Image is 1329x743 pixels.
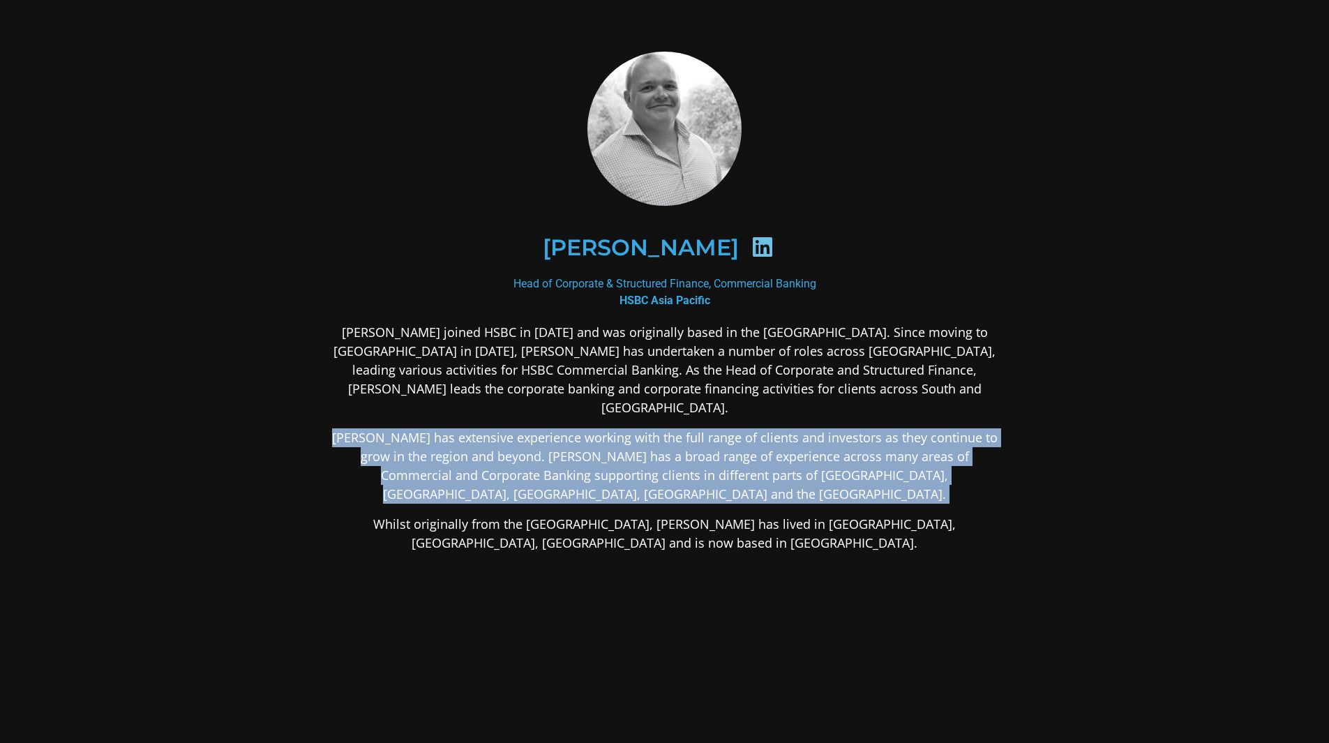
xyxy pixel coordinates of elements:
div: Head of Corporate & Structured Finance, Commercial Banking [326,276,1004,309]
h2: [PERSON_NAME] [543,237,739,259]
p: [PERSON_NAME] joined HSBC in [DATE] and was originally based in the [GEOGRAPHIC_DATA]. Since movi... [326,323,1004,417]
p: Whilst originally from the [GEOGRAPHIC_DATA], [PERSON_NAME] has lived in [GEOGRAPHIC_DATA], [GEOG... [326,515,1004,553]
b: HSBC Asia Pacific [620,294,710,307]
p: [PERSON_NAME] has extensive experience working with the full range of clients and investors as th... [326,428,1004,504]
